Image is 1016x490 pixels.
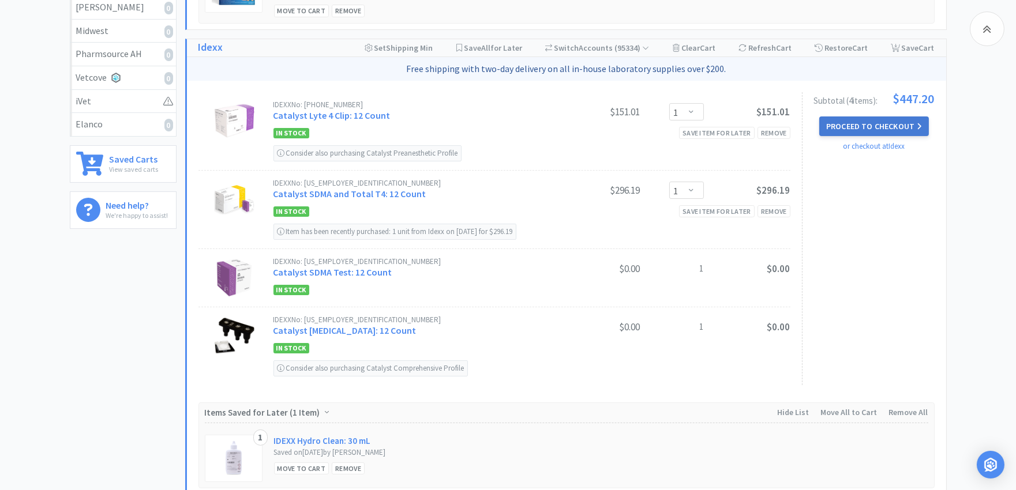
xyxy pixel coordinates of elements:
div: IDEXX No: [US_EMPLOYER_IDENTIFICATION_NUMBER] [273,316,554,323]
div: Vetcove [76,70,170,85]
button: Proceed to Checkout [819,116,929,136]
div: 1 [253,429,268,446]
a: Saved CartsView saved carts [70,145,177,183]
span: 1 [700,320,704,334]
span: Cart [700,43,715,53]
i: 0 [164,25,173,38]
i: 0 [164,119,173,131]
span: 1 Item [293,407,317,418]
h6: Saved Carts [109,152,158,164]
a: Idexx [198,39,223,56]
a: iVet [70,90,176,114]
i: 0 [164,2,173,14]
div: Consider also purchasing Catalyst Comprehensive Profile [273,360,468,376]
img: a71663842b8f454ba3fd08e6e6502986_515410.png [214,258,254,298]
a: Elanco0 [70,113,176,136]
span: In Stock [273,343,309,353]
span: Items Saved for Later ( ) [205,407,323,418]
a: or checkout at Idexx [843,141,905,151]
a: Vetcove0 [70,66,176,90]
span: Set [374,43,387,53]
div: IDEXX No: [US_EMPLOYER_IDENTIFICATION_NUMBER] [273,179,554,187]
span: Hide List [778,407,809,417]
span: All [481,43,490,53]
p: View saved carts [109,164,158,175]
span: Remove All [889,407,928,417]
p: We're happy to assist! [106,210,168,221]
a: IDEXX Hydro Clean: 30 mL [274,435,371,447]
div: IDEXX No: [PHONE_NUMBER] [273,101,554,108]
span: In Stock [273,206,309,217]
div: iVet [76,94,170,109]
div: Remove [332,462,365,474]
p: Free shipping with two-day delivery on all in-house laboratory supplies over $200. [192,62,942,77]
div: $0.00 [554,320,640,334]
a: Pharmsource AH0 [70,43,176,66]
span: In Stock [273,128,309,138]
span: Cart [919,43,935,53]
span: Move All to Cart [821,407,878,417]
span: Save for Later [464,43,522,53]
div: Accounts [545,39,650,56]
div: Refresh [738,39,792,56]
a: Catalyst SDMA and Total T4: 12 Count [273,188,426,199]
div: Clear [673,39,715,56]
span: $296.19 [757,184,790,197]
div: $0.00 [554,262,640,276]
div: $296.19 [554,183,640,197]
span: $151.01 [757,105,790,118]
div: Saved on [DATE] by [PERSON_NAME] [274,447,438,459]
div: Subtotal ( 4 item s ): [814,92,935,105]
span: 1 [700,262,704,276]
span: ( 95334 ) [613,43,649,53]
span: Cart [776,43,792,53]
span: Cart [852,43,868,53]
div: Save [891,39,935,56]
img: 1a68453f1c4b45d68d7cad919966a29d_175290.png [216,441,251,476]
div: Remove [758,205,790,217]
i: 0 [164,72,173,85]
h6: Need help? [106,198,168,210]
div: Consider also purchasing Catalyst Preanesthetic Profile [273,145,462,161]
a: Catalyst Lyte 4 Clip: 12 Count [273,110,391,121]
span: Switch [554,43,579,53]
a: Midwest0 [70,20,176,43]
div: Move to Cart [274,462,329,474]
div: Remove [758,127,790,139]
a: Catalyst SDMA Test: 12 Count [273,266,392,278]
div: IDEXX No: [US_EMPLOYER_IDENTIFICATION_NUMBER] [273,258,554,265]
a: Catalyst [MEDICAL_DATA]: 12 Count [273,325,417,336]
img: 3b07a397ba6340aaa1dbfaade1a27893_175549.png [214,101,254,141]
div: Restore [815,39,868,56]
div: Save item for later [679,127,755,139]
div: Remove [332,5,365,17]
i: 0 [164,48,173,61]
div: Save item for later [679,205,755,217]
div: Shipping Min [365,39,433,56]
span: $0.00 [767,321,790,333]
img: e8ea815b75b54bddbab89b7710c174f3_515411.png [214,179,254,220]
span: $0.00 [767,262,790,275]
div: Move to Cart [274,5,329,17]
span: In Stock [273,285,309,295]
div: Midwest [76,24,170,39]
img: f67e3b33071a458cb5ff1bd74e4c075b_175210.png [214,316,254,356]
div: Open Intercom Messenger [977,451,1004,478]
span: $447.20 [893,92,935,105]
div: $151.01 [554,105,640,119]
div: Pharmsource AH [76,47,170,62]
div: Elanco [76,117,170,132]
div: Item has been recently purchased: 1 unit from Idexx on [DATE] for $296.19 [273,224,516,240]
